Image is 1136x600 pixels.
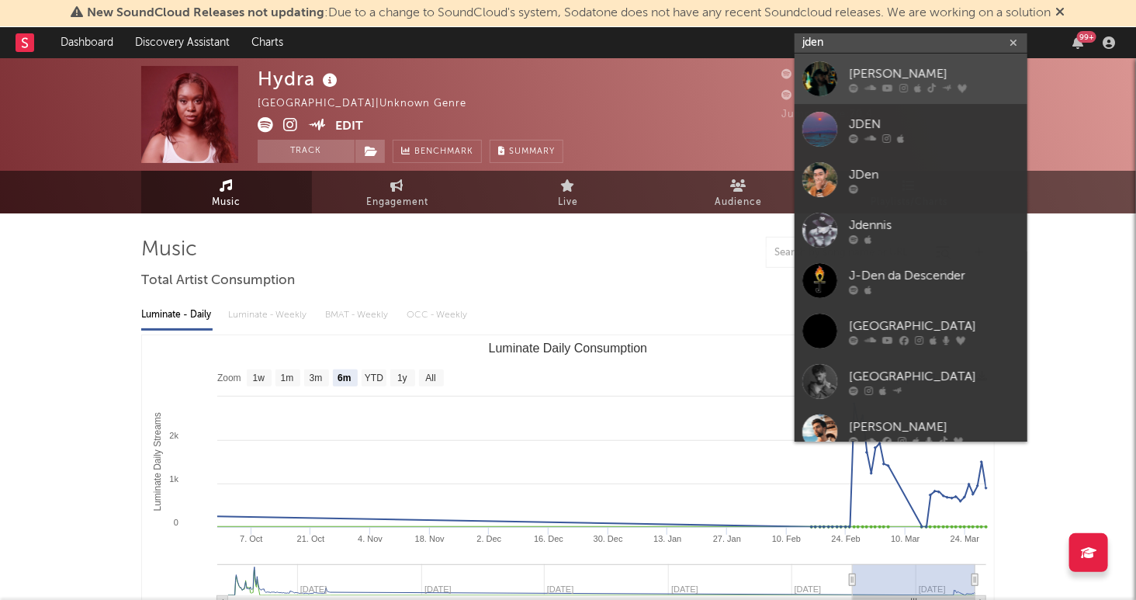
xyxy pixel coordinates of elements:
[795,104,1027,154] a: JDEN
[258,95,484,113] div: [GEOGRAPHIC_DATA] | Unknown Genre
[849,216,1020,234] div: Jdennis
[781,70,829,80] span: 4,597
[258,66,341,92] div: Hydra
[781,91,923,101] span: 5,878 Monthly Listeners
[141,272,295,290] span: Total Artist Consumption
[141,171,312,213] a: Music
[795,306,1027,356] a: [GEOGRAPHIC_DATA]
[88,7,1051,19] span: : Due to a change to SoundCloud's system, Sodatone does not have any recent Soundcloud releases. ...
[217,373,241,384] text: Zoom
[415,534,445,543] text: 18. Nov
[772,534,801,543] text: 10. Feb
[141,302,213,328] div: Luminate - Daily
[767,247,930,259] input: Search by song name or URL
[240,534,262,543] text: 7. Oct
[241,27,294,58] a: Charts
[169,474,178,484] text: 1k
[849,317,1020,335] div: [GEOGRAPHIC_DATA]
[558,193,578,212] span: Live
[594,534,623,543] text: 30. Dec
[393,140,482,163] a: Benchmark
[124,27,241,58] a: Discovery Assistant
[281,373,294,384] text: 1m
[891,534,920,543] text: 10. Mar
[849,64,1020,83] div: [PERSON_NAME]
[795,255,1027,306] a: J-Den da Descender
[795,154,1027,205] a: JDen
[951,534,980,543] text: 24. Mar
[312,171,483,213] a: Engagement
[366,193,428,212] span: Engagement
[849,367,1020,386] div: [GEOGRAPHIC_DATA]
[849,115,1020,134] div: JDEN
[832,534,861,543] text: 24. Feb
[795,205,1027,255] a: Jdennis
[358,534,383,543] text: 4. Nov
[781,109,873,120] span: Jump Score: 70.4
[88,7,325,19] span: New SoundCloud Releases not updating
[1056,7,1065,19] span: Dismiss
[152,412,163,511] text: Luminate Daily Streams
[169,431,178,440] text: 2k
[795,54,1027,104] a: [PERSON_NAME]
[483,171,653,213] a: Live
[795,33,1027,53] input: Search for artists
[336,117,364,137] button: Edit
[397,373,407,384] text: 1y
[489,342,648,355] text: Luminate Daily Consumption
[477,534,502,543] text: 2. Dec
[534,534,563,543] text: 16. Dec
[425,373,435,384] text: All
[653,171,824,213] a: Audience
[849,165,1020,184] div: JDen
[297,534,324,543] text: 21. Oct
[490,140,563,163] button: Summary
[849,266,1020,285] div: J-Den da Descender
[849,418,1020,436] div: [PERSON_NAME]
[310,373,323,384] text: 3m
[414,143,473,161] span: Benchmark
[795,407,1027,457] a: [PERSON_NAME]
[213,193,241,212] span: Music
[50,27,124,58] a: Dashboard
[174,518,178,527] text: 0
[338,373,351,384] text: 6m
[1077,31,1096,43] div: 99 +
[1072,36,1083,49] button: 99+
[715,193,763,212] span: Audience
[795,356,1027,407] a: [GEOGRAPHIC_DATA]
[258,140,355,163] button: Track
[653,534,681,543] text: 13. Jan
[365,373,383,384] text: YTD
[713,534,741,543] text: 27. Jan
[509,147,555,156] span: Summary
[253,373,265,384] text: 1w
